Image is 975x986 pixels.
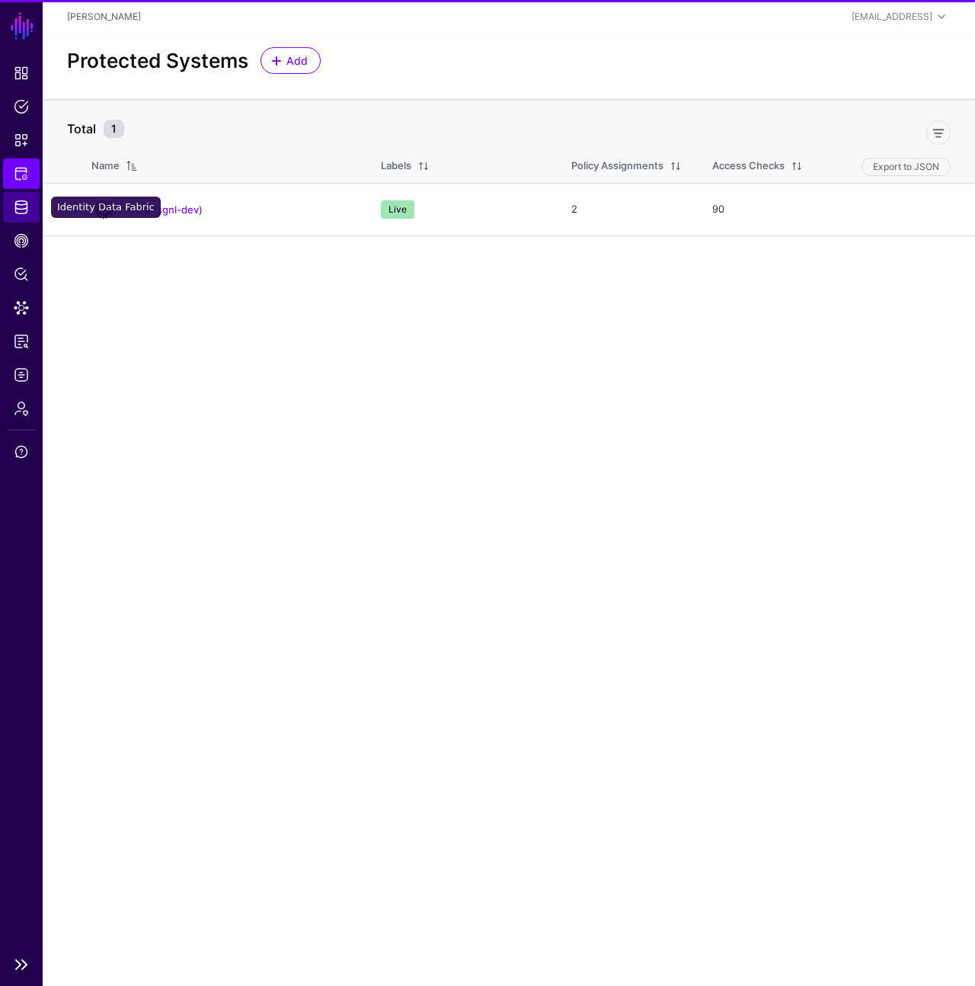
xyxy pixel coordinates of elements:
[571,158,663,174] div: Policy Assignments
[3,125,40,155] a: Snippets
[14,233,29,248] span: CAEP Hub
[91,158,120,174] div: Name
[3,58,40,88] a: Dashboard
[3,326,40,357] a: Reports
[104,120,124,138] small: 1
[3,158,40,189] a: Protected Systems
[3,293,40,323] a: Data Lens
[14,334,29,349] span: Reports
[14,200,29,215] span: Identity Data Fabric
[14,367,29,383] span: Logs
[14,267,29,282] span: Policy Lens
[862,158,951,176] button: Export to JSON
[14,300,29,315] span: Data Lens
[128,203,203,216] a: Okta (sgnl-dev)
[712,202,951,217] div: 90
[67,121,96,136] strong: Total
[556,183,697,235] td: 2
[3,259,40,290] a: Policy Lens
[3,226,40,256] a: CAEP Hub
[67,49,248,72] h2: Protected Systems
[14,166,29,181] span: Protected Systems
[3,91,40,122] a: Policies
[852,10,932,24] div: [EMAIL_ADDRESS]
[14,133,29,148] span: Snippets
[14,66,29,81] span: Dashboard
[14,99,29,114] span: Policies
[14,444,29,459] span: Support
[381,158,411,174] div: Labels
[9,9,35,43] a: SGNL
[51,197,161,218] div: Identity Data Fabric
[285,53,310,69] span: Add
[14,401,29,416] span: Admin
[712,158,785,174] div: Access Checks
[261,47,321,74] a: Add
[3,192,40,222] a: Identity Data Fabric
[3,360,40,390] a: Logs
[3,393,40,424] a: Admin
[381,200,414,219] span: Live
[67,11,141,22] a: [PERSON_NAME]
